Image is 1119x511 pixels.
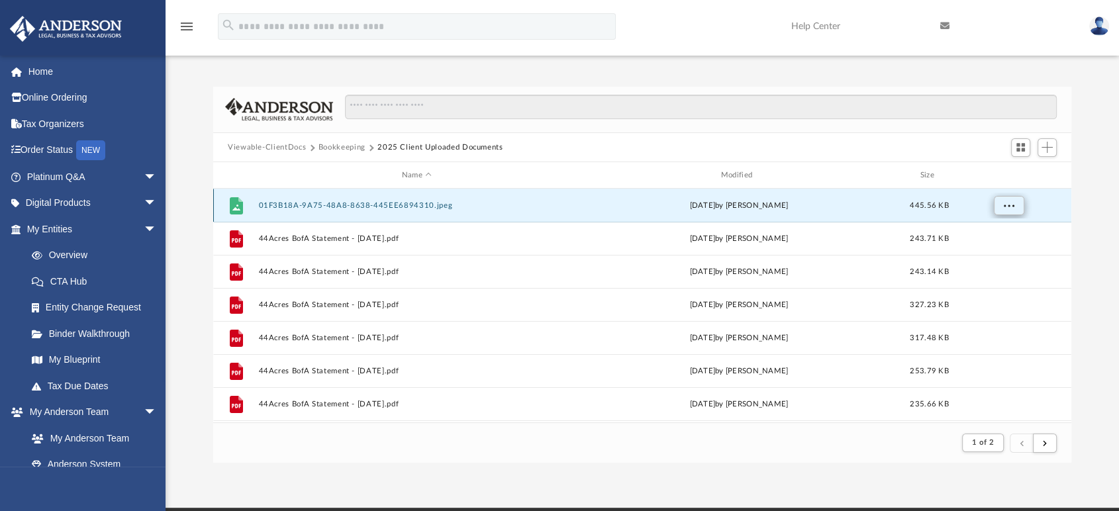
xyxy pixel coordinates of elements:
[910,334,948,342] span: 317.48 KB
[689,202,715,209] span: [DATE]
[910,400,948,408] span: 235.66 KB
[144,216,170,243] span: arrow_drop_down
[6,16,126,42] img: Anderson Advisors Platinum Portal
[962,434,1004,452] button: 1 of 2
[179,19,195,34] i: menu
[259,400,575,408] button: 44Acres BofA Statement - [DATE].pdf
[318,142,365,154] button: Bookkeeping
[1011,138,1031,157] button: Switch to Grid View
[581,200,897,212] div: by [PERSON_NAME]
[581,299,897,311] div: by [PERSON_NAME]
[259,367,575,375] button: 44Acres BofA Statement - [DATE].pdf
[910,235,948,242] span: 243.71 KB
[259,301,575,309] button: 44Acres BofA Statement - [DATE].pdf
[9,216,177,242] a: My Entitiesarrow_drop_down
[994,196,1024,216] button: More options
[144,163,170,191] span: arrow_drop_down
[19,242,177,269] a: Overview
[345,95,1057,120] input: Search files and folders
[581,332,897,344] div: by [PERSON_NAME]
[19,295,177,321] a: Entity Change Request
[259,334,575,342] button: 44Acres BofA Statement - [DATE].pdf
[19,451,170,478] a: Anderson System
[144,190,170,217] span: arrow_drop_down
[9,399,170,426] a: My Anderson Teamarrow_drop_down
[972,439,994,446] span: 1 of 2
[19,320,177,347] a: Binder Walkthrough
[1089,17,1109,36] img: User Pic
[228,142,306,154] button: Viewable-ClientDocs
[213,189,1071,422] div: grid
[910,268,948,275] span: 243.14 KB
[581,233,897,245] div: by [PERSON_NAME]
[910,367,948,375] span: 253.79 KB
[910,202,948,209] span: 445.56 KB
[179,25,195,34] a: menu
[259,234,575,243] button: 44Acres BofA Statement - [DATE].pdf
[19,347,170,373] a: My Blueprint
[689,301,715,308] span: [DATE]
[76,140,105,160] div: NEW
[259,267,575,276] button: 44Acres BofA Statement - [DATE].pdf
[689,268,715,275] span: [DATE]
[144,399,170,426] span: arrow_drop_down
[9,163,177,190] a: Platinum Q&Aarrow_drop_down
[221,18,236,32] i: search
[258,169,575,181] div: Name
[1038,138,1057,157] button: Add
[689,400,715,408] span: [DATE]
[689,235,715,242] span: [DATE]
[19,425,164,451] a: My Anderson Team
[219,169,252,181] div: id
[9,111,177,137] a: Tax Organizers
[581,266,897,278] div: by [PERSON_NAME]
[581,398,897,410] div: by [PERSON_NAME]
[581,365,897,377] div: by [PERSON_NAME]
[689,334,715,342] span: [DATE]
[903,169,956,181] div: Size
[910,301,948,308] span: 327.23 KB
[961,169,1054,181] div: id
[19,373,177,399] a: Tax Due Dates
[19,268,177,295] a: CTA Hub
[9,58,177,85] a: Home
[9,137,177,164] a: Order StatusNEW
[581,169,897,181] div: Modified
[689,367,715,375] span: [DATE]
[9,85,177,111] a: Online Ordering
[9,190,177,216] a: Digital Productsarrow_drop_down
[259,201,575,210] button: 01F3B18A-9A75-48A8-8638-445EE6894310.jpeg
[377,142,503,154] button: 2025 Client Uploaded Documents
